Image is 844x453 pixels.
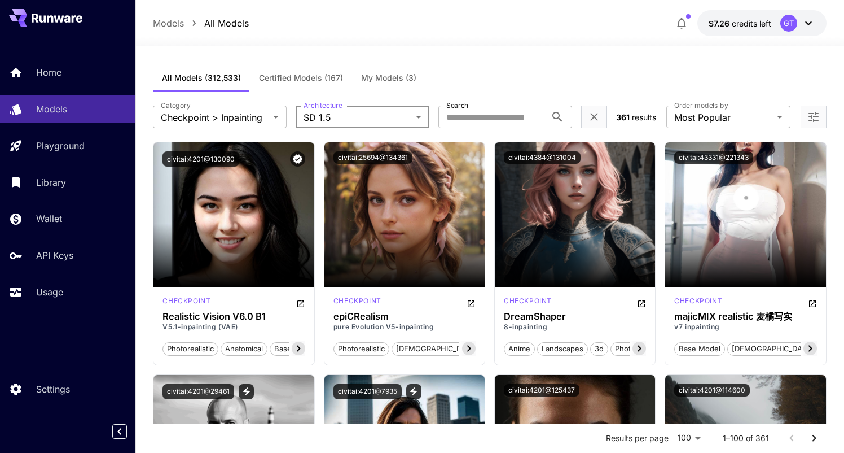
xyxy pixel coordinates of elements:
div: Collapse sidebar [121,421,135,442]
span: results [632,112,656,122]
span: Checkpoint > Inpainting [161,111,269,124]
p: checkpoint [162,296,210,306]
p: Wallet [36,212,62,225]
span: Most Popular [674,111,772,124]
a: Models [153,16,184,30]
span: base model [270,343,320,355]
span: photorealistic [611,343,666,355]
p: Results per page [606,433,669,444]
div: SD 1.5 [674,296,722,310]
button: photorealistic [610,341,666,356]
div: $7.26147 [709,18,771,29]
span: SD 1.5 [304,111,411,124]
span: photorealistic [163,343,218,355]
button: civitai:43331@221343 [674,151,753,164]
div: SD 1.5 [162,296,210,310]
button: [DEMOGRAPHIC_DATA] [727,341,818,356]
span: photorealistic [334,343,389,355]
h3: majicMIX realistic 麦橘写实 [674,311,816,322]
label: Order models by [674,101,728,110]
h3: DreamShaper [504,311,646,322]
p: 8-inpainting [504,322,646,332]
label: Category [161,101,191,110]
span: landscapes [538,343,587,355]
p: checkpoint [504,296,552,306]
button: photorealistic [333,341,389,356]
button: Open in CivitAI [467,296,476,310]
button: civitai:4201@114600 [674,384,750,397]
button: View trigger words [406,384,421,399]
p: 1–100 of 361 [723,433,769,444]
button: civitai:4384@131004 [504,151,581,164]
span: Certified Models (167) [259,73,343,83]
button: Verified working [290,151,305,167]
label: Search [446,101,468,110]
p: checkpoint [674,296,722,306]
button: Open more filters [807,110,820,124]
button: Open in CivitAI [296,296,305,310]
button: anime [504,341,535,356]
span: anime [504,343,534,355]
button: anatomical [221,341,267,356]
span: All Models (312,533) [162,73,241,83]
span: [DEMOGRAPHIC_DATA] [392,343,482,355]
span: credits left [732,19,771,28]
div: SD 1.5 [333,296,381,310]
button: Open in CivitAI [637,296,646,310]
label: Architecture [304,101,342,110]
p: Home [36,66,61,79]
p: pure Evolution V5-inpainting [333,322,476,332]
div: 100 [673,430,705,446]
div: GT [780,15,797,32]
a: All Models [204,16,249,30]
div: SD 1.5 [504,296,552,310]
span: [DEMOGRAPHIC_DATA] [728,343,817,355]
button: civitai:4201@125437 [504,384,579,397]
button: civitai:4201@29461 [162,384,234,399]
p: Playground [36,139,85,153]
button: civitai:4201@7935 [333,384,402,399]
button: [DEMOGRAPHIC_DATA] [392,341,482,356]
span: 3d [591,343,608,355]
button: civitai:25694@134361 [333,151,412,164]
h3: Realistic Vision V6.0 B1 [162,311,305,322]
span: base model [675,343,724,355]
button: landscapes [537,341,588,356]
button: Clear filters (2) [587,110,601,124]
span: 361 [616,112,630,122]
button: Open in CivitAI [808,296,817,310]
button: civitai:4201@130090 [162,151,239,167]
span: My Models (3) [361,73,416,83]
p: checkpoint [333,296,381,306]
button: Go to next page [803,427,825,450]
h3: epiCRealism [333,311,476,322]
p: API Keys [36,249,73,262]
p: Library [36,176,66,189]
button: $7.26147GT [697,10,827,36]
button: Collapse sidebar [112,424,127,439]
nav: breadcrumb [153,16,249,30]
p: Settings [36,382,70,396]
p: v7 inpainting [674,322,816,332]
span: $7.26 [709,19,732,28]
button: base model [674,341,725,356]
button: View trigger words [239,384,254,399]
p: Usage [36,285,63,299]
p: Models [36,102,67,116]
p: V5.1-inpainting (VAE) [162,322,305,332]
button: base model [270,341,320,356]
span: anatomical [221,343,267,355]
button: photorealistic [162,341,218,356]
button: 3d [590,341,608,356]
